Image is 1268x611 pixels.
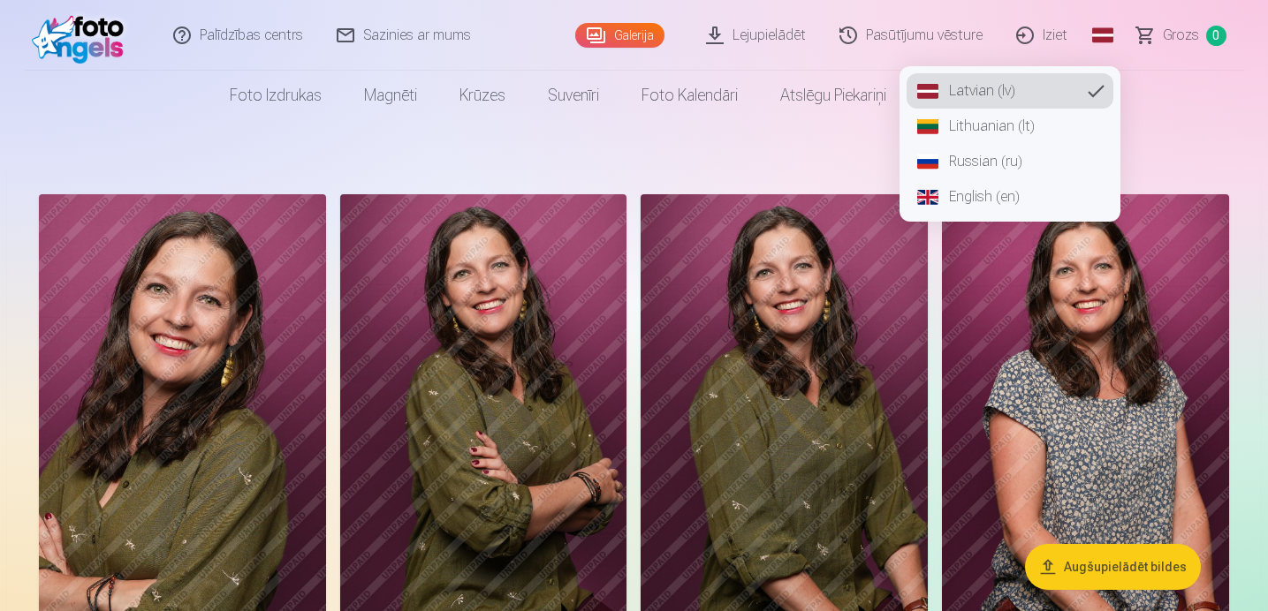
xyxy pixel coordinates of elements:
[527,71,620,120] a: Suvenīri
[343,71,438,120] a: Magnēti
[907,109,1113,144] a: Lithuanian (lt)
[1025,544,1201,590] button: Augšupielādēt bildes
[907,179,1113,215] a: English (en)
[1163,25,1199,46] span: Grozs
[209,71,343,120] a: Foto izdrukas
[575,23,664,48] a: Galerija
[907,144,1113,179] a: Russian (ru)
[907,73,1113,109] a: Latvian (lv)
[759,71,907,120] a: Atslēgu piekariņi
[1206,26,1226,46] span: 0
[620,71,759,120] a: Foto kalendāri
[438,71,527,120] a: Krūzes
[900,66,1120,222] nav: Global
[32,7,133,64] img: /fa1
